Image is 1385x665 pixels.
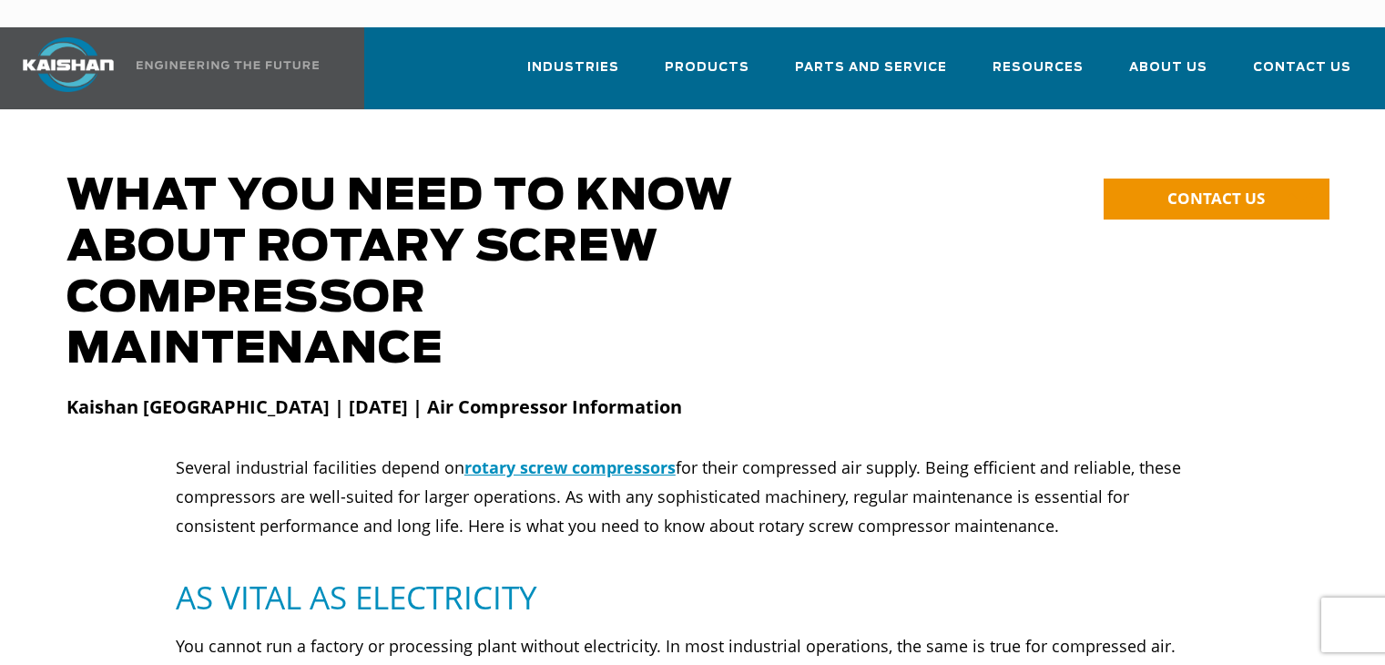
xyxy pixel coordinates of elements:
a: rotary screw compressors [464,456,676,478]
a: Contact Us [1253,44,1351,106]
img: Engineering the future [137,61,319,69]
span: WHAT YOU NEED TO KNOW ABOUT ROTARY SCREW COMPRESSOR MAINTENANCE [66,175,733,372]
span: CONTACT US [1167,188,1265,209]
span: Contact Us [1253,57,1351,78]
a: Resources [993,44,1084,106]
span: About Us [1129,57,1207,78]
a: Industries [527,44,619,106]
p: Several industrial facilities depend on for their compressed air supply. Being efficient and reli... [176,453,1209,540]
a: Products [665,44,749,106]
span: Products [665,57,749,78]
span: Industries [527,57,619,78]
span: Parts and Service [795,57,947,78]
a: About Us [1129,44,1207,106]
strong: Kaishan [GEOGRAPHIC_DATA] | [DATE] | Air Compressor Information [66,394,682,419]
a: Parts and Service [795,44,947,106]
a: CONTACT US [1104,179,1329,220]
h5: As Vital As Electricity [176,577,1209,618]
span: Resources [993,57,1084,78]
